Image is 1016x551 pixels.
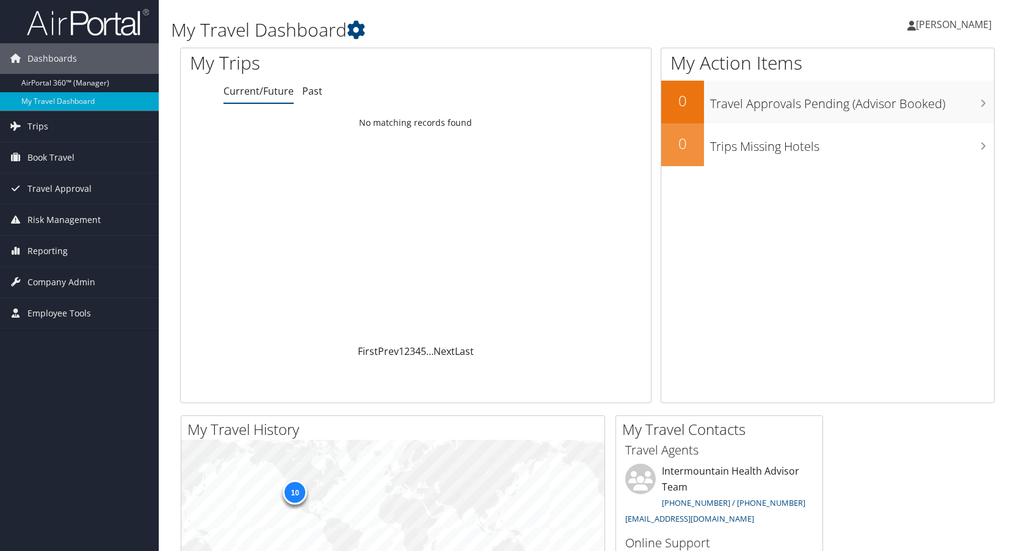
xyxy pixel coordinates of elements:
[283,480,307,505] div: 10
[190,50,446,76] h1: My Trips
[378,345,399,358] a: Prev
[622,419,822,440] h2: My Travel Contacts
[223,84,294,98] a: Current/Future
[27,111,48,142] span: Trips
[27,205,101,235] span: Risk Management
[302,84,322,98] a: Past
[27,267,95,297] span: Company Admin
[625,513,754,524] a: [EMAIL_ADDRESS][DOMAIN_NAME]
[27,236,68,266] span: Reporting
[661,81,994,123] a: 0Travel Approvals Pending (Advisor Booked)
[27,298,91,329] span: Employee Tools
[421,345,426,358] a: 5
[710,132,994,155] h3: Trips Missing Hotels
[661,50,994,76] h1: My Action Items
[27,173,92,204] span: Travel Approval
[619,464,819,529] li: Intermountain Health Advisor Team
[907,6,1004,43] a: [PERSON_NAME]
[661,123,994,166] a: 0Trips Missing Hotels
[399,345,404,358] a: 1
[434,345,455,358] a: Next
[625,442,813,459] h3: Travel Agents
[916,18,992,31] span: [PERSON_NAME]
[404,345,410,358] a: 2
[455,345,474,358] a: Last
[171,17,726,43] h1: My Travel Dashboard
[661,90,704,111] h2: 0
[27,43,77,74] span: Dashboards
[181,112,651,134] td: No matching records found
[710,89,994,112] h3: Travel Approvals Pending (Advisor Booked)
[187,419,604,440] h2: My Travel History
[27,142,74,173] span: Book Travel
[426,345,434,358] span: …
[410,345,415,358] a: 3
[27,8,149,37] img: airportal-logo.png
[358,345,378,358] a: First
[661,133,704,154] h2: 0
[415,345,421,358] a: 4
[662,497,805,508] a: [PHONE_NUMBER] / [PHONE_NUMBER]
